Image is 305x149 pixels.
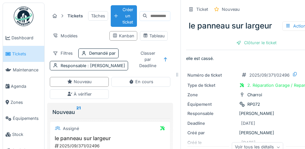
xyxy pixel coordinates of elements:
[67,91,92,97] div: À vérifier
[65,13,86,19] strong: Tickets
[187,110,237,117] div: Responsable
[53,135,167,141] h3: le panneau sur largeur
[247,101,260,107] div: RP072
[11,83,42,89] span: Agenda
[129,79,153,85] div: En cours
[187,120,237,126] div: Deadline
[136,48,159,71] div: Classer par Deadline
[222,6,240,12] div: Nouveau
[3,126,44,142] a: Stock
[3,94,44,110] a: Zones
[143,33,165,39] div: Tableau
[14,7,33,26] img: Badge_color-CXgf-gQk.svg
[187,130,237,136] div: Créé par
[234,38,279,47] div: Clôturer le ticket
[63,125,79,132] div: Assigné
[249,72,290,78] div: 2025/09/371/02496
[50,31,81,41] div: Modèles
[187,82,237,88] div: Type de ticket
[76,108,81,116] sup: 21
[3,46,44,62] a: Tickets
[61,63,125,69] div: Responsable
[13,67,42,73] span: Maintenance
[196,6,208,12] div: Ticket
[52,108,168,116] div: Nouveau
[86,63,125,68] span: : [PERSON_NAME]
[88,11,108,21] div: Tâches
[111,5,137,27] div: Créer un ticket
[3,78,44,94] a: Agenda
[54,143,167,149] div: 2025/09/371/02496
[50,48,76,58] div: Filtres
[247,92,262,98] div: Charroi
[12,51,42,57] span: Tickets
[3,62,44,78] a: Maintenance
[187,101,237,107] div: Équipement
[187,92,237,98] div: Zone
[3,110,44,126] a: Équipements
[13,115,42,121] span: Équipements
[241,120,255,126] div: [DATE]
[67,79,92,85] div: Nouveau
[187,72,237,78] div: Numéro de ticket
[11,35,42,41] span: Dashboard
[112,33,134,39] div: Kanban
[10,99,42,105] span: Zones
[3,30,44,46] a: Dashboard
[89,50,116,56] div: Demandé par
[12,131,42,138] span: Stock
